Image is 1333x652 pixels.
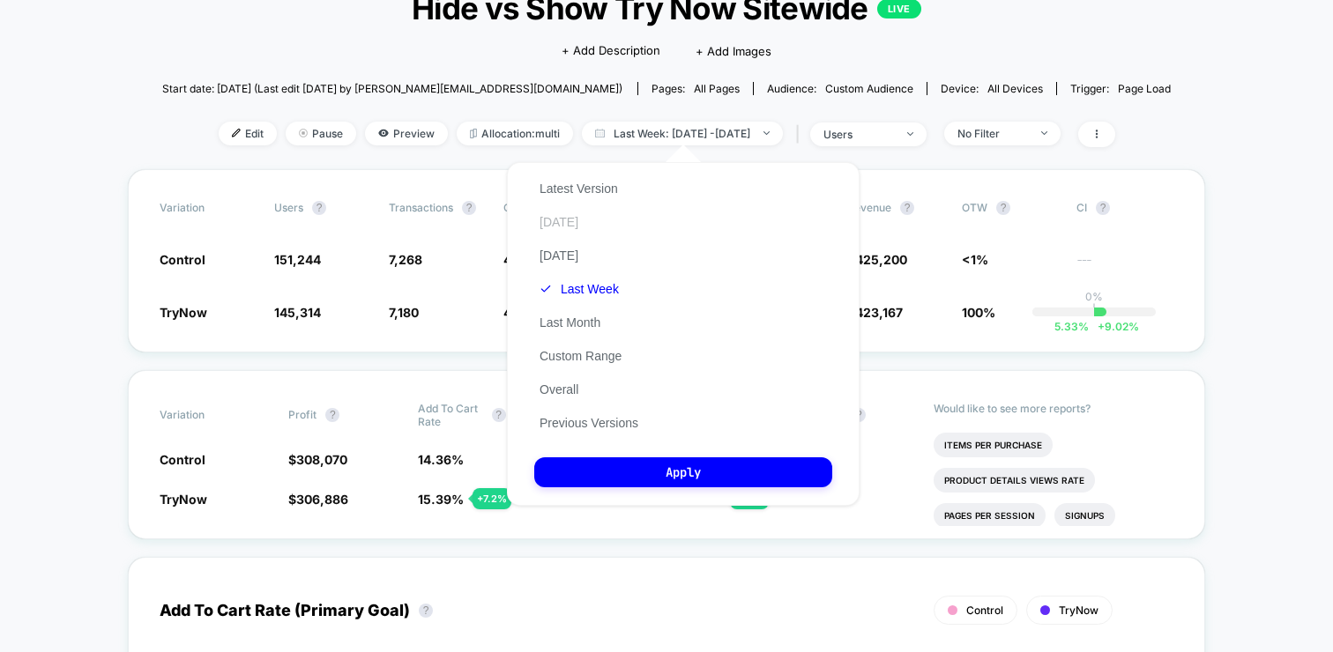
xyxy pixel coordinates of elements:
[418,402,483,428] span: Add To Cart Rate
[1059,604,1098,617] span: TryNow
[855,305,903,320] span: 423,167
[900,201,914,215] button: ?
[1041,131,1047,135] img: end
[534,382,584,397] button: Overall
[534,281,624,297] button: Last Week
[534,214,584,230] button: [DATE]
[582,122,783,145] span: Last Week: [DATE] - [DATE]
[1070,82,1171,95] div: Trigger:
[823,128,894,141] div: users
[232,129,241,137] img: edit
[1076,255,1173,268] span: ---
[966,604,1003,617] span: Control
[562,42,660,60] span: + Add Description
[957,127,1028,140] div: No Filter
[288,452,347,467] span: $
[219,122,277,145] span: Edit
[1092,303,1096,316] p: |
[274,305,321,320] span: 145,314
[534,181,623,196] button: Latest Version
[312,201,326,215] button: ?
[274,201,303,214] span: users
[855,252,907,267] span: 425,200
[162,82,622,95] span: Start date: [DATE] (Last edit [DATE] by [PERSON_NAME][EMAIL_ADDRESS][DOMAIN_NAME])
[962,305,995,320] span: 100%
[365,122,448,145] span: Preview
[389,201,453,214] span: Transactions
[934,468,1095,493] li: Product Details Views Rate
[473,488,511,509] div: + 7.2 %
[534,348,627,364] button: Custom Range
[160,252,205,267] span: Control
[534,457,832,487] button: Apply
[652,82,740,95] div: Pages:
[996,201,1010,215] button: ?
[274,252,321,267] span: 151,244
[1085,290,1103,303] p: 0%
[160,452,205,467] span: Control
[825,82,913,95] span: Custom Audience
[325,408,339,422] button: ?
[160,402,257,428] span: Variation
[847,252,907,267] span: $
[286,122,356,145] span: Pause
[160,201,257,215] span: Variation
[934,433,1053,457] li: Items Per Purchase
[763,131,770,135] img: end
[296,452,347,467] span: 308,070
[962,201,1059,215] span: OTW
[1118,82,1171,95] span: Page Load
[694,82,740,95] span: all pages
[934,503,1046,528] li: Pages Per Session
[389,252,422,267] span: 7,268
[1096,201,1110,215] button: ?
[470,129,477,138] img: rebalance
[160,305,207,320] span: TryNow
[1054,320,1089,333] span: 5.33 %
[767,82,913,95] div: Audience:
[962,252,988,267] span: <1%
[299,129,308,137] img: end
[987,82,1043,95] span: all devices
[907,132,913,136] img: end
[534,415,644,431] button: Previous Versions
[389,305,419,320] span: 7,180
[595,129,605,137] img: calendar
[288,492,348,507] span: $
[696,44,771,58] span: + Add Images
[462,201,476,215] button: ?
[418,492,464,507] span: 15.39 %
[927,82,1056,95] span: Device:
[1054,503,1115,528] li: Signups
[934,402,1174,415] p: Would like to see more reports?
[419,604,433,618] button: ?
[288,408,316,421] span: Profit
[296,492,348,507] span: 306,886
[792,122,810,147] span: |
[534,315,606,330] button: Last Month
[534,248,584,263] button: [DATE]
[1098,320,1105,333] span: +
[418,452,464,467] span: 14.36 %
[1076,201,1173,215] span: CI
[457,122,573,145] span: Allocation: multi
[160,492,207,507] span: TryNow
[1089,320,1139,333] span: 9.02 %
